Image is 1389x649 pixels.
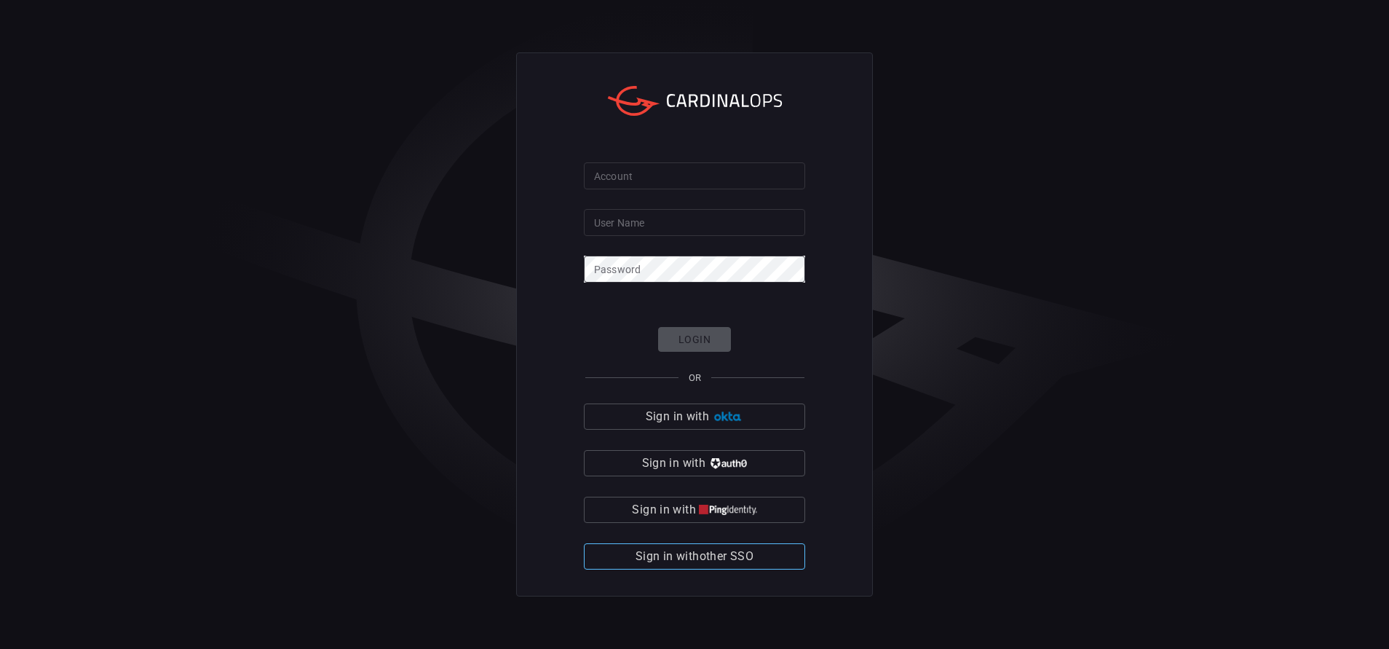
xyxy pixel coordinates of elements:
span: OR [689,372,701,383]
img: Ad5vKXme8s1CQAAAABJRU5ErkJggg== [712,412,743,422]
input: Type your account [584,162,805,189]
img: vP8Hhh4KuCH8AavWKdZY7RZgAAAAASUVORK5CYII= [708,458,747,469]
button: Sign in withother SSO [584,543,805,570]
button: Sign in with [584,404,805,430]
button: Sign in with [584,497,805,523]
span: Sign in with [642,453,705,473]
button: Sign in with [584,450,805,476]
span: Sign in with [632,500,695,520]
img: quu4iresuhQAAAABJRU5ErkJggg== [699,505,757,516]
input: Type your user name [584,209,805,236]
span: Sign in with other SSO [636,546,753,567]
span: Sign in with [646,406,709,427]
